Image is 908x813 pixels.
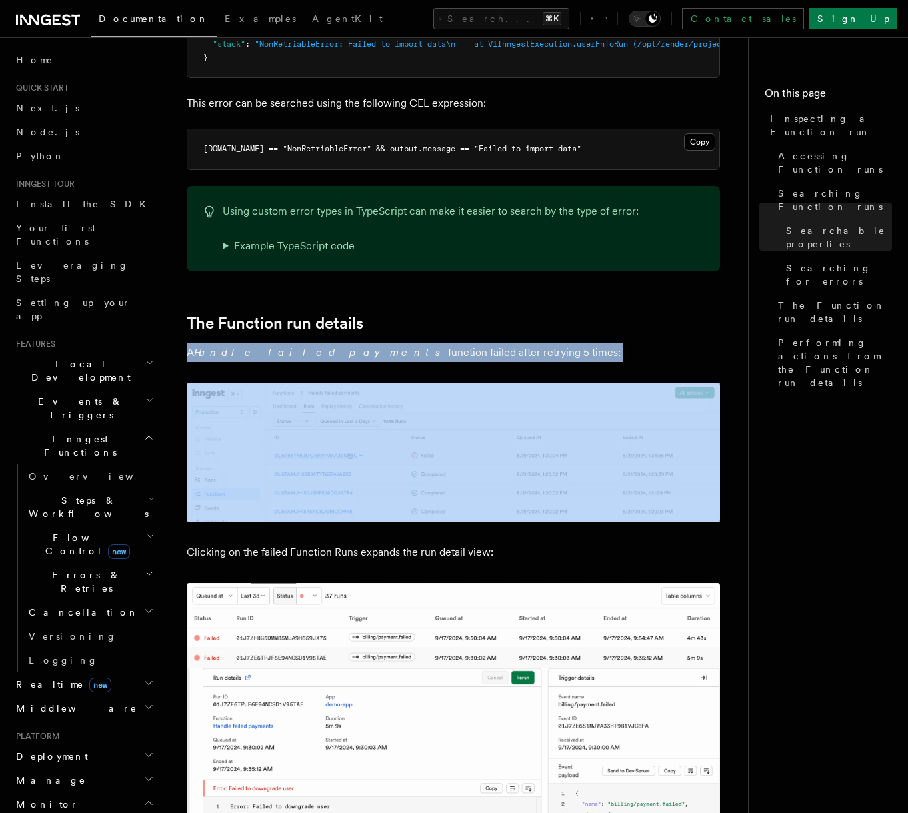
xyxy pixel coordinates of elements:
[223,202,639,221] p: Using custom error types in TypeScript can make it easier to search by the type of error:
[773,293,892,331] a: The Function run details
[225,13,296,24] span: Examples
[781,219,892,256] a: Searchable properties
[16,297,131,321] span: Setting up your app
[11,798,79,811] span: Monitor
[11,352,157,389] button: Local Development
[778,149,892,176] span: Accessing Function runs
[682,8,804,29] a: Contact sales
[11,339,55,349] span: Features
[187,314,363,333] a: The Function run details
[781,256,892,293] a: Searching for errors
[11,464,157,672] div: Inngest Functions
[29,471,166,482] span: Overview
[11,672,157,696] button: Realtimenew
[203,53,208,62] span: }
[11,678,111,691] span: Realtime
[11,179,75,189] span: Inngest tour
[16,199,154,209] span: Install the SDK
[765,85,892,107] h4: On this page
[108,544,130,559] span: new
[187,383,720,522] img: The "Handle failed payments" Function runs list features a run in a failing state.
[23,606,139,619] span: Cancellation
[16,103,79,113] span: Next.js
[11,96,157,120] a: Next.js
[11,389,157,427] button: Events & Triggers
[203,144,581,153] code: [DOMAIN_NAME] == "NonRetriableError" && output.message == "Failed to import data"
[778,299,892,325] span: The Function run details
[23,526,157,563] button: Flow Controlnew
[629,11,661,27] button: Toggle dark mode
[23,531,147,558] span: Flow Control
[23,624,157,648] a: Versioning
[11,83,69,93] span: Quick start
[543,12,561,25] kbd: ⌘K
[11,744,157,768] button: Deployment
[11,702,137,715] span: Middleware
[245,39,250,49] span: :
[194,346,448,359] em: Handle failed payments
[16,53,53,67] span: Home
[89,678,111,692] span: new
[255,39,899,49] span: "NonRetriableError: Failed to import data\n at V1InngestExecution.userFnToRun (/opt/render/projec...
[16,127,79,137] span: Node.js
[433,8,569,29] button: Search...⌘K
[23,488,157,526] button: Steps & Workflows
[778,336,892,389] span: Performing actions from the Function run details
[312,13,383,24] span: AgentKit
[11,395,145,422] span: Events & Triggers
[765,107,892,144] a: Inspecting a Function run
[29,631,117,642] span: Versioning
[16,260,129,284] span: Leveraging Steps
[187,343,720,362] p: A function failed after retrying 5 times:
[16,223,95,247] span: Your first Functions
[11,120,157,144] a: Node.js
[11,291,157,328] a: Setting up your app
[223,237,639,255] summary: Example TypeScript code
[91,4,217,37] a: Documentation
[23,494,149,520] span: Steps & Workflows
[23,600,157,624] button: Cancellation
[23,568,145,595] span: Errors & Retries
[11,774,86,787] span: Manage
[778,187,892,213] span: Searching Function runs
[11,357,145,384] span: Local Development
[23,648,157,672] a: Logging
[773,181,892,219] a: Searching Function runs
[187,94,720,113] p: This error can be searched using the following CEL expression:
[99,13,209,24] span: Documentation
[773,331,892,395] a: Performing actions from the Function run details
[11,768,157,792] button: Manage
[213,39,245,49] span: "stack"
[11,427,157,464] button: Inngest Functions
[770,112,892,139] span: Inspecting a Function run
[11,253,157,291] a: Leveraging Steps
[23,464,157,488] a: Overview
[16,151,65,161] span: Python
[11,192,157,216] a: Install the SDK
[11,144,157,168] a: Python
[11,432,144,459] span: Inngest Functions
[217,4,304,36] a: Examples
[809,8,897,29] a: Sign Up
[11,216,157,253] a: Your first Functions
[11,696,157,720] button: Middleware
[304,4,391,36] a: AgentKit
[29,655,98,666] span: Logging
[684,133,715,151] button: Copy
[23,563,157,600] button: Errors & Retries
[11,731,60,742] span: Platform
[786,224,892,251] span: Searchable properties
[773,144,892,181] a: Accessing Function runs
[11,750,88,763] span: Deployment
[786,261,892,288] span: Searching for errors
[11,48,157,72] a: Home
[187,543,720,562] p: Clicking on the failed Function Runs expands the run detail view:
